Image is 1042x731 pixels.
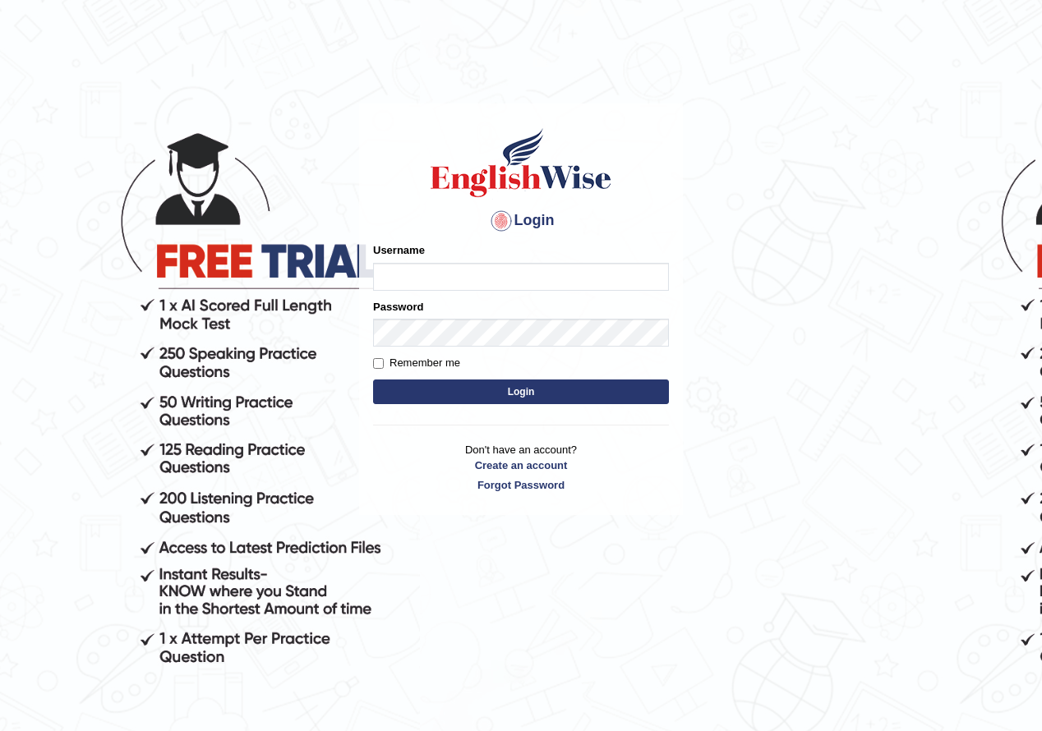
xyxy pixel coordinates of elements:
[373,242,425,258] label: Username
[373,457,669,473] a: Create an account
[373,208,669,234] h4: Login
[373,358,384,369] input: Remember me
[373,379,669,404] button: Login
[373,442,669,493] p: Don't have an account?
[373,355,460,371] label: Remember me
[373,477,669,493] a: Forgot Password
[427,126,615,200] img: Logo of English Wise sign in for intelligent practice with AI
[373,299,423,315] label: Password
